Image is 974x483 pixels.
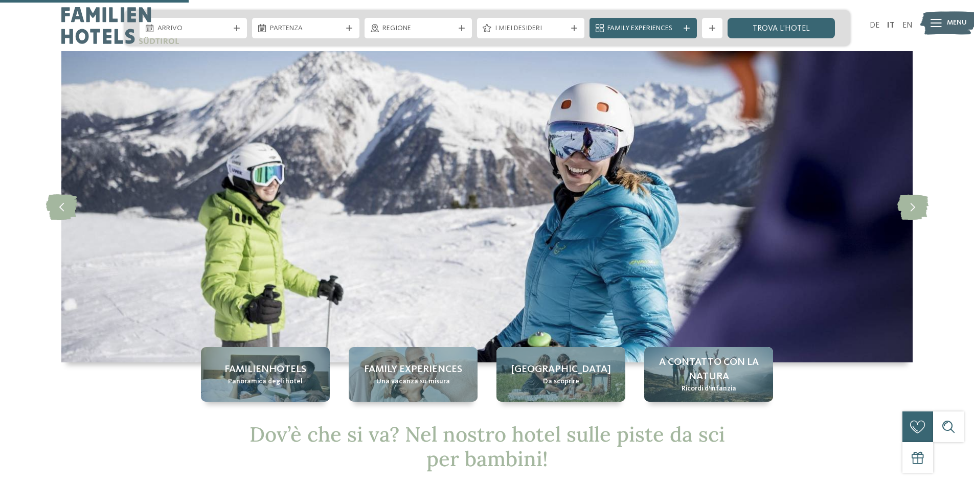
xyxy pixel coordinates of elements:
span: Menu [947,18,967,28]
span: Ricordi d’infanzia [682,384,736,394]
span: Una vacanza su misura [376,377,450,387]
span: Panoramica degli hotel [228,377,303,387]
a: IT [887,21,895,30]
a: Hotel sulle piste da sci per bambini: divertimento senza confini A contatto con la natura Ricordi... [644,347,773,402]
span: Familienhotels [224,362,306,377]
span: A contatto con la natura [654,355,763,384]
a: Hotel sulle piste da sci per bambini: divertimento senza confini Familienhotels Panoramica degli ... [201,347,330,402]
img: Hotel sulle piste da sci per bambini: divertimento senza confini [61,51,913,362]
span: Family experiences [364,362,462,377]
span: [GEOGRAPHIC_DATA] [511,362,611,377]
a: DE [870,21,879,30]
span: Dov’è che si va? Nel nostro hotel sulle piste da sci per bambini! [250,421,725,472]
a: Hotel sulle piste da sci per bambini: divertimento senza confini [GEOGRAPHIC_DATA] Da scoprire [496,347,625,402]
a: EN [902,21,913,30]
a: Hotel sulle piste da sci per bambini: divertimento senza confini Family experiences Una vacanza s... [349,347,478,402]
span: Da scoprire [543,377,579,387]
